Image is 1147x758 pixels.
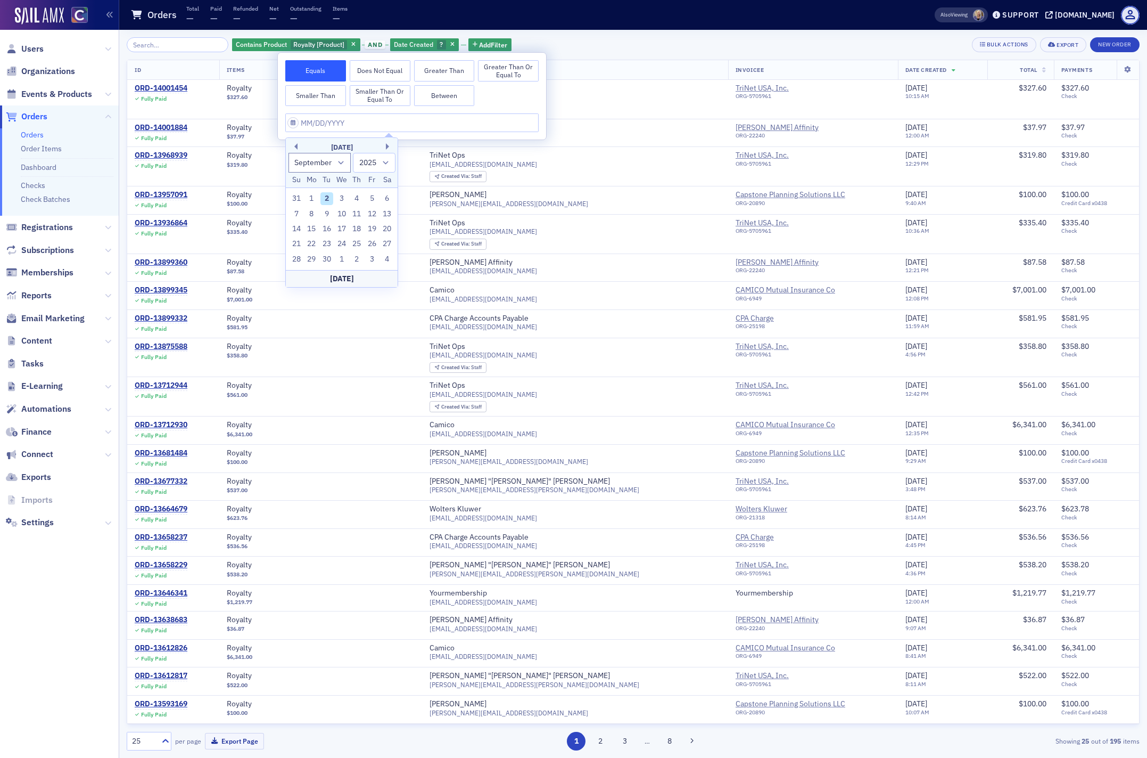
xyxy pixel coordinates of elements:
div: ORD-13936864 [135,218,187,228]
span: Royalty [227,314,361,323]
button: 2 [591,732,610,751]
span: Wolters Kluwer [736,504,832,514]
button: Smaller Than [285,85,346,107]
span: Royalty [227,123,361,133]
div: Choose Tuesday, September 30th, 2025 [320,253,333,266]
button: Does Not Equal [350,60,410,81]
div: ORD-14001454 [135,84,187,93]
a: [PERSON_NAME] Affinity [736,123,832,133]
div: ORD-13712944 [135,381,187,390]
button: AddFilter [468,38,512,52]
div: Choose Wednesday, September 17th, 2025 [335,223,348,235]
a: Royalty [227,218,361,228]
span: Finance [21,426,52,438]
a: ORD-13658229 [135,560,187,570]
div: ORD-13593169 [135,699,187,709]
span: Royalty [227,84,361,93]
a: Yourmembership [430,589,487,598]
a: ORD-13612826 [135,643,187,653]
span: TriNet USA, Inc. [736,218,832,228]
div: ORD-13681484 [135,449,187,458]
a: SailAMX [15,7,64,25]
a: TriNet Ops [430,381,465,390]
div: Choose Sunday, September 14th, 2025 [290,223,303,235]
div: Choose Friday, September 19th, 2025 [366,223,378,235]
div: [PERSON_NAME] [430,699,486,709]
span: Royalty [227,286,361,295]
a: TriNet USA, Inc. [736,342,832,352]
span: CAMICO Mutual Insurance Co [736,420,835,430]
a: ORD-13664679 [135,504,187,514]
div: [DATE] [286,270,398,287]
a: Users [6,43,44,55]
span: — [210,12,218,25]
a: Capstone Planning Solutions LLC [736,699,845,709]
p: Net [269,5,279,12]
span: Royalty [227,258,361,267]
div: ORD-13677332 [135,477,187,486]
a: New Order [1090,39,1140,48]
span: — [333,12,340,25]
div: Choose Friday, September 5th, 2025 [366,192,378,205]
div: ORD-13899332 [135,314,187,323]
a: ORD-13646341 [135,589,187,598]
span: Date Created [394,40,433,48]
button: Export Page [205,733,264,749]
a: Royalty [227,699,361,709]
div: Camico [430,643,455,653]
a: TriNet Ops [430,151,465,160]
a: Capstone Planning Solutions LLC [736,449,845,458]
div: Yourmembership [736,589,793,598]
span: Royalty [227,615,361,625]
button: Next Month [386,143,392,150]
a: ORD-13658237 [135,533,187,542]
a: ORD-13899360 [135,258,187,267]
div: [PERSON_NAME] [430,449,486,458]
a: Royalty [227,342,361,352]
div: Also [940,11,951,18]
a: Royalty [227,589,361,598]
a: [PERSON_NAME] Affinity [430,258,513,267]
a: Royalty [227,190,361,200]
p: Items [333,5,348,12]
a: Royalty [227,643,361,653]
a: Automations [6,403,71,415]
div: [PERSON_NAME] "[PERSON_NAME]" [PERSON_NAME] [430,671,610,681]
a: Finance [6,426,52,438]
a: Royalty [227,560,361,570]
span: Events & Products [21,88,92,100]
span: Gallagher Affinity [736,258,832,267]
div: Choose Friday, September 26th, 2025 [366,238,378,250]
a: Connect [6,449,53,460]
a: [PERSON_NAME] Affinity [430,615,513,625]
a: ORD-13638683 [135,615,187,625]
a: TriNet USA, Inc. [736,151,832,160]
a: Wolters Kluwer [430,504,481,514]
label: per page [175,736,201,746]
a: Royalty [227,477,361,486]
span: Royalty [227,420,361,430]
span: Subscriptions [21,244,74,256]
a: Content [6,335,52,347]
span: ? [440,40,443,48]
span: Email Marketing [21,313,85,324]
a: Organizations [6,66,75,77]
img: SailAMX [71,7,88,23]
div: Choose Saturday, September 27th, 2025 [381,238,393,250]
a: [PERSON_NAME] Affinity [736,615,832,625]
span: ID [135,66,141,74]
span: Royalty [227,533,361,542]
a: TriNet USA, Inc. [736,560,832,570]
a: Settings [6,517,54,528]
span: TriNet USA, Inc. [736,381,832,390]
button: [DOMAIN_NAME] [1045,11,1118,19]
